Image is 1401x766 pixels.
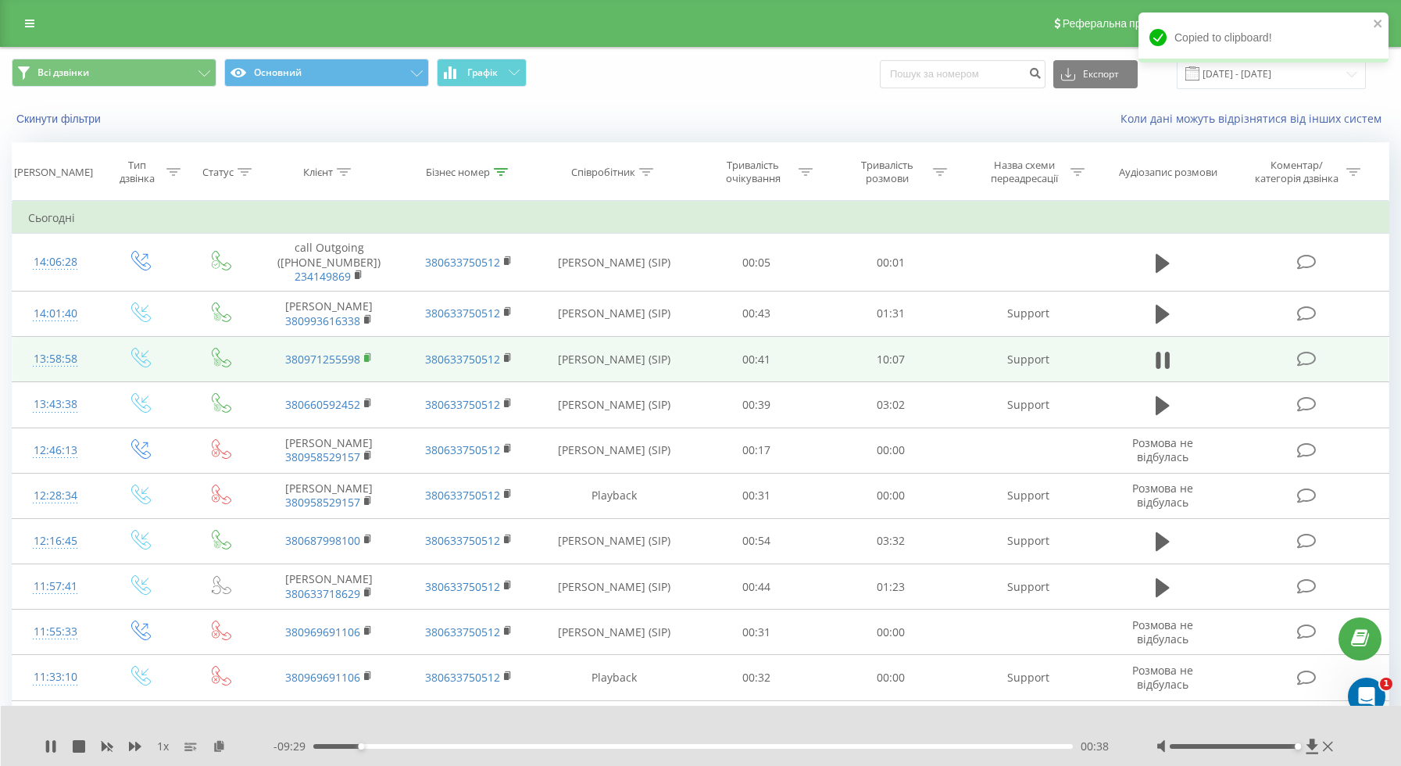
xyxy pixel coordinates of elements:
a: 380633750512 [425,670,500,685]
a: 380633750512 [425,442,500,457]
td: 00:31 [689,473,824,518]
a: 380993616338 [285,313,360,328]
td: 00:01 [824,234,958,292]
div: 11:57:41 [28,571,83,602]
td: 00:17 [689,428,824,473]
td: Lakomka [259,700,399,746]
a: 380660592452 [285,397,360,412]
a: 380969691106 [285,625,360,639]
span: Розмова не відбулась [1132,617,1193,646]
td: Support [958,700,1098,746]
td: call Outgoing ([PHONE_NUMBER]) [259,234,399,292]
td: Support [958,564,1098,610]
div: Тривалість очікування [711,159,795,185]
a: 380633750512 [425,579,500,594]
td: 00:00 [824,473,958,518]
a: 380687998100 [285,533,360,548]
span: 00:38 [1081,739,1109,754]
iframe: Intercom live chat [1348,678,1385,715]
td: 00:32 [689,655,824,700]
div: Статус [202,166,234,179]
a: Коли дані можуть відрізнятися вiд інших систем [1120,111,1389,126]
td: 00:00 [824,428,958,473]
button: Скинути фільтри [12,112,109,126]
td: [PERSON_NAME] (SIP) [539,337,690,382]
a: 380633718629 [285,586,360,601]
td: Support [958,291,1098,336]
span: Розмова не відбулась [1132,663,1193,692]
td: 01:08 [824,700,958,746]
td: 00:41 [689,337,824,382]
td: Сьогодні [13,202,1389,234]
td: 00:00 [824,655,958,700]
td: 00:05 [689,234,824,292]
a: 380971255598 [285,352,360,367]
td: 00:39 [689,382,824,428]
span: 1 [1380,678,1392,690]
div: Коментар/категорія дзвінка [1251,159,1342,185]
button: close [1373,17,1384,32]
span: Розмова не відбулась [1132,481,1193,510]
button: Всі дзвінки [12,59,216,87]
td: [PERSON_NAME] (SIP) [539,428,690,473]
td: 10:07 [824,337,958,382]
td: 00:44 [689,564,824,610]
div: 13:43:38 [28,389,83,420]
div: [PERSON_NAME] [14,166,93,179]
div: 14:01:40 [28,299,83,329]
td: Support [958,655,1098,700]
span: - 09:29 [273,739,313,754]
div: 13:58:58 [28,344,83,374]
a: 380633750512 [425,255,500,270]
td: 00:31 [689,610,824,655]
div: 12:46:13 [28,435,83,466]
td: 03:02 [824,382,958,428]
a: 234149869 [295,269,351,284]
button: Графік [437,59,527,87]
div: 12:16:45 [28,526,83,557]
div: 14:06:28 [28,247,83,277]
div: Тип дзвінка [112,159,162,185]
td: Playback [539,655,690,700]
td: [PERSON_NAME] (SIP) [539,291,690,336]
td: [PERSON_NAME] [259,564,399,610]
div: Тривалість розмови [845,159,929,185]
td: 01:31 [824,291,958,336]
button: Експорт [1053,60,1138,88]
td: 03:32 [824,518,958,564]
td: Support [958,518,1098,564]
td: [PERSON_NAME] (SIP) [539,234,690,292]
a: 380633750512 [425,488,500,503]
span: Розмова не відбулась [1132,435,1193,464]
a: 380958529157 [285,495,360,510]
div: Аудіозапис розмови [1119,166,1217,179]
td: 00:43 [689,291,824,336]
a: 380969691106 [285,670,360,685]
td: [PERSON_NAME] (SIP) [539,382,690,428]
a: 380958529157 [285,449,360,464]
td: Support [958,337,1098,382]
td: [PERSON_NAME] (SIP) [539,610,690,655]
td: Support [958,473,1098,518]
span: 1 x [157,739,169,754]
div: Accessibility label [1295,743,1301,750]
span: Всі дзвінки [38,66,89,79]
td: [PERSON_NAME] [259,428,399,473]
a: 380633750512 [425,533,500,548]
div: Назва схеми переадресації [983,159,1067,185]
td: Playback [539,473,690,518]
div: Клієнт [303,166,333,179]
span: Графік [467,67,498,78]
td: [PERSON_NAME] (SIP) [539,700,690,746]
td: [PERSON_NAME] (SIP) [539,564,690,610]
div: 11:33:10 [28,662,83,693]
td: 00:41 [689,700,824,746]
a: 380633750512 [425,352,500,367]
div: 11:55:33 [28,617,83,647]
a: 380633750512 [425,625,500,639]
td: [PERSON_NAME] [259,291,399,336]
td: [PERSON_NAME] (SIP) [539,518,690,564]
div: Accessibility label [358,743,364,750]
td: 00:54 [689,518,824,564]
div: Бізнес номер [426,166,490,179]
